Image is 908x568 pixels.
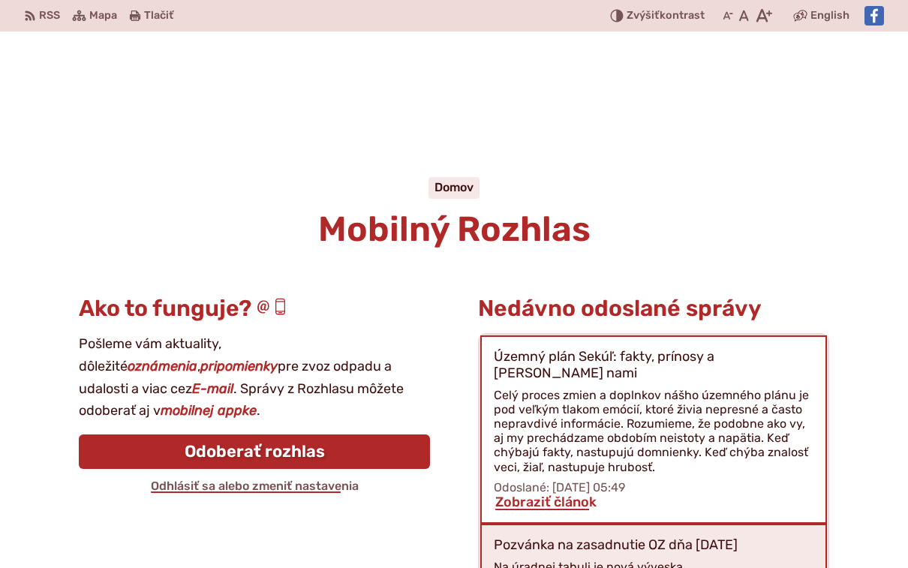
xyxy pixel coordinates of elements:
[89,7,117,25] span: Mapa
[807,7,852,25] a: English
[128,358,197,374] strong: oznámenia
[494,388,813,474] div: Celý proces zmien a doplnkov nášho územného plánu je pod veľkým tlakom emócií, ktoré živia nepres...
[318,209,591,250] span: Mobilný Rozhlas
[79,434,430,469] a: Odoberať rozhlas
[200,358,278,374] strong: pripomienky
[149,479,360,493] a: Odhlásiť sa alebo zmeniť nastavenia
[478,296,829,321] h3: Nedávno odoslané správy
[79,296,430,321] h3: Ako to funguje?
[494,494,598,510] a: Zobraziť článok
[434,180,474,194] a: Domov
[627,10,705,23] span: kontrast
[810,7,849,25] span: English
[494,480,813,494] p: Odoslané: [DATE] 05:49
[494,537,738,554] p: Pozvánka na zasadnutie OZ dňa [DATE]
[192,380,233,397] strong: E-mail
[161,402,257,419] strong: mobilnej appke
[627,9,660,22] span: Zvýšiť
[79,333,430,422] p: Pošleme vám aktuality, dôležité , pre zvoz odpadu a udalosti a viac cez . Správy z Rozhlasu môžet...
[494,349,813,381] p: Územný plán Sekúľ: fakty, prínosy a [PERSON_NAME] nami
[39,7,60,25] span: RSS
[144,10,173,23] span: Tlačiť
[864,6,884,26] img: Prejsť na Facebook stránku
